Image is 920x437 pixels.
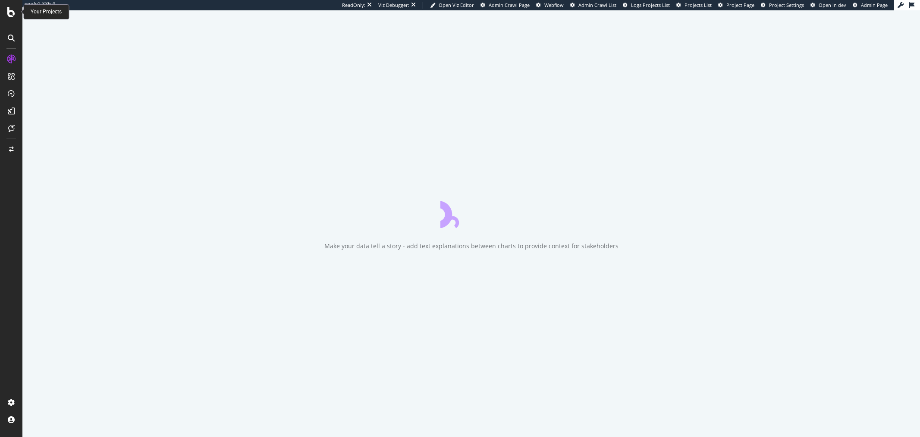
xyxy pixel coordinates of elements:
span: Open in dev [819,2,846,8]
span: Logs Projects List [631,2,670,8]
a: Open Viz Editor [430,2,474,9]
span: Admin Page [861,2,888,8]
div: ReadOnly: [342,2,365,9]
a: Admin Page [853,2,888,9]
a: Logs Projects List [623,2,670,9]
a: Open in dev [810,2,846,9]
div: Your Projects [31,8,62,16]
span: Project Page [726,2,754,8]
span: Admin Crawl List [578,2,616,8]
a: Admin Crawl Page [480,2,530,9]
div: Make your data tell a story - add text explanations between charts to provide context for stakeho... [324,242,619,250]
span: Webflow [544,2,564,8]
a: Admin Crawl List [570,2,616,9]
div: animation [440,197,502,228]
span: Admin Crawl Page [489,2,530,8]
a: Projects List [676,2,712,9]
a: Project Page [718,2,754,9]
span: Project Settings [769,2,804,8]
a: Webflow [536,2,564,9]
div: Viz Debugger: [378,2,409,9]
span: Open Viz Editor [439,2,474,8]
a: Project Settings [761,2,804,9]
span: Projects List [685,2,712,8]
